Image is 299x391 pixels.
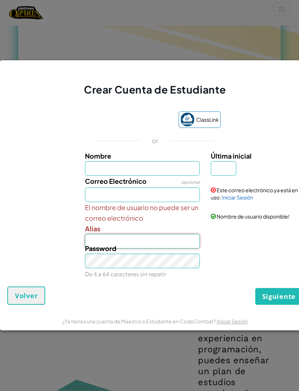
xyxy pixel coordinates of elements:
a: Iniciar Sesión [222,194,253,201]
span: ClassLink [196,115,219,125]
span: Crear Cuenta de Estudiante [84,83,226,96]
span: Nombre [85,152,111,160]
span: Este correo electrónico ya está en uso: [211,187,298,201]
img: classlink-logo-small.png [180,113,194,127]
button: Volver [7,287,45,305]
p: or [152,137,159,145]
a: Iniciar Sesión [217,318,248,325]
small: De 4 a 64 caracteres sin repetir [85,271,166,278]
span: Nombre de usuario disponible! [217,213,290,220]
span: Correo Electrónico [85,177,147,186]
span: Volver [15,292,38,300]
iframe: Botón Iniciar sesión con Google [86,113,175,129]
span: opcional [181,180,200,185]
span: El nombre de usuario no puede ser un correo electrónico [85,202,200,224]
span: Última inicial [211,152,252,160]
span: Siguiente [262,292,296,301]
span: ¿Ya tienes una cuenta de Maestro o Estudiante en CodeCombat? [62,318,217,325]
span: Alias [85,225,100,233]
div: Iniciar sesión con Google. Se abre en una nueva pestaña. [90,113,171,129]
span: Password [85,244,116,253]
